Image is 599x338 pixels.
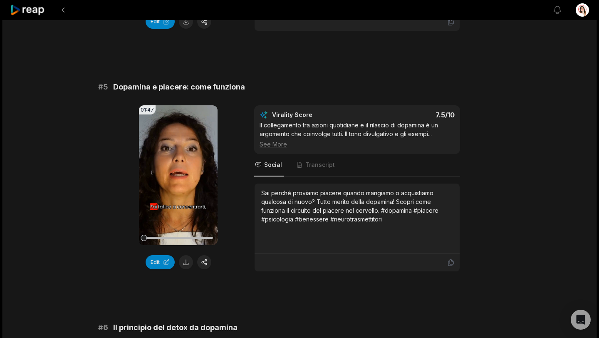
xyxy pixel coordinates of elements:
[305,161,335,169] span: Transcript
[260,140,455,149] div: See More
[254,154,460,176] nav: Tabs
[272,111,361,119] div: Virality Score
[113,81,245,93] span: Dopamina e piacere: come funziona
[264,161,282,169] span: Social
[366,111,455,119] div: 7.5 /10
[261,189,453,224] div: Sai perché proviamo piacere quando mangiamo o acquistiamo qualcosa di nuovo? Tutto merito della d...
[98,81,108,93] span: # 5
[146,255,175,269] button: Edit
[139,105,218,245] video: Your browser does not support mp4 format.
[571,310,591,330] div: Open Intercom Messenger
[98,322,108,333] span: # 6
[146,15,175,29] button: Edit
[113,322,238,333] span: Il principio del detox da dopamina
[260,121,455,149] div: Il collegamento tra azioni quotidiane e il rilascio di dopamina è un argomento che coinvolge tutt...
